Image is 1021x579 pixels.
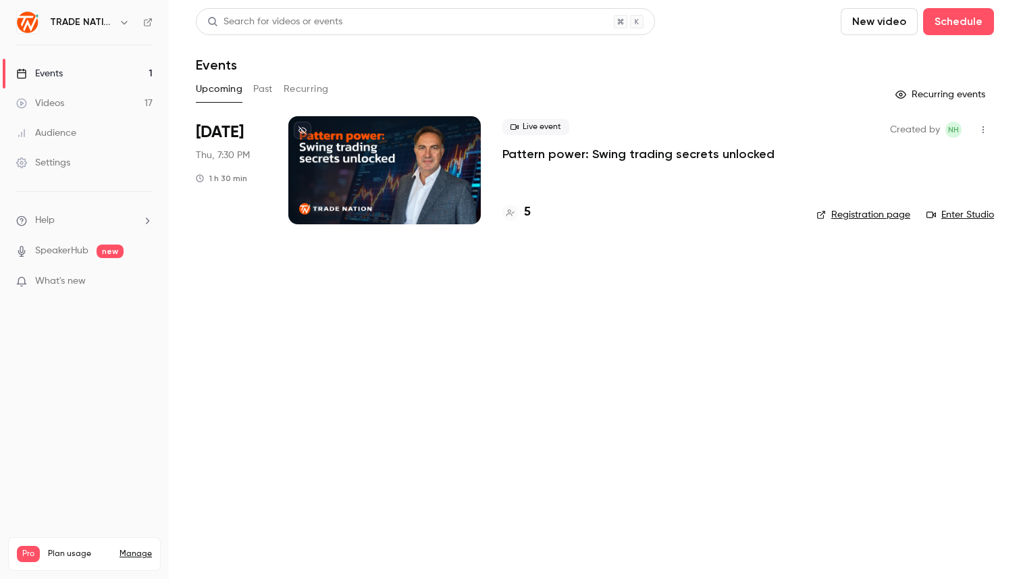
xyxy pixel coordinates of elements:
iframe: Noticeable Trigger [136,276,153,288]
a: Enter Studio [926,208,994,222]
button: Past [253,78,273,100]
h6: TRADE NATION [50,16,113,29]
span: What's new [35,274,86,288]
span: NH [948,122,959,138]
span: [DATE] [196,122,244,143]
div: Videos [16,97,64,110]
a: Pattern power: Swing trading secrets unlocked [502,146,775,162]
div: 1 h 30 min [196,173,247,184]
span: new [97,245,124,258]
h4: 5 [524,203,531,222]
span: Help [35,213,55,228]
span: Plan usage [48,549,111,559]
button: Upcoming [196,78,242,100]
div: Events [16,67,63,80]
a: 5 [502,203,531,222]
img: TRADE NATION [17,11,38,33]
a: SpeakerHub [35,244,88,258]
span: Created by [890,122,940,138]
div: Settings [16,156,70,170]
li: help-dropdown-opener [16,213,153,228]
button: Schedule [923,8,994,35]
a: Manage [120,549,152,559]
div: Search for videos or events [207,15,342,29]
span: Nicole Henn [945,122,962,138]
button: Recurring events [889,84,994,105]
a: Registration page [816,208,910,222]
span: Pro [17,546,40,562]
h1: Events [196,57,237,73]
span: Live event [502,119,569,135]
button: New video [841,8,918,35]
span: Thu, 7:30 PM [196,149,250,162]
button: Recurring [284,78,329,100]
div: Audience [16,126,76,140]
div: Aug 28 Thu, 7:30 PM (Africa/Johannesburg) [196,116,267,224]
